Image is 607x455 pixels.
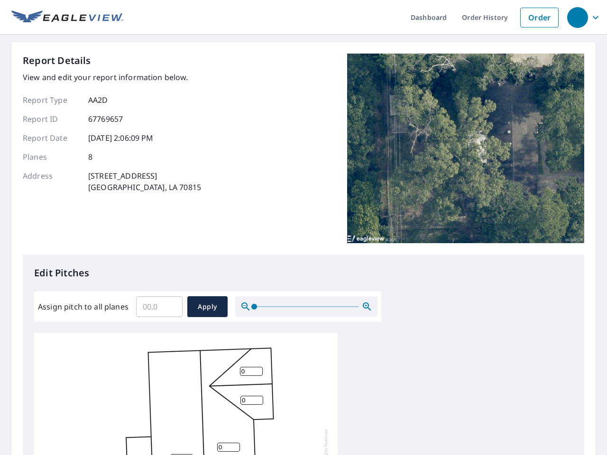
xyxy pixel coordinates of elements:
label: Assign pitch to all planes [38,301,129,312]
a: Order [520,8,559,27]
p: Address [23,170,80,193]
p: Edit Pitches [34,266,573,280]
p: View and edit your report information below. [23,72,201,83]
p: [STREET_ADDRESS] [GEOGRAPHIC_DATA], LA 70815 [88,170,201,193]
p: 8 [88,151,92,163]
span: Apply [195,301,220,313]
p: 67769657 [88,113,123,125]
img: EV Logo [11,10,123,25]
p: Report ID [23,113,80,125]
button: Apply [187,296,228,317]
img: Top image [347,54,584,243]
p: [DATE] 2:06:09 PM [88,132,154,144]
input: 00.0 [136,293,183,320]
p: Report Type [23,94,80,106]
p: Report Date [23,132,80,144]
p: AA2D [88,94,108,106]
p: Planes [23,151,80,163]
p: Report Details [23,54,91,68]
